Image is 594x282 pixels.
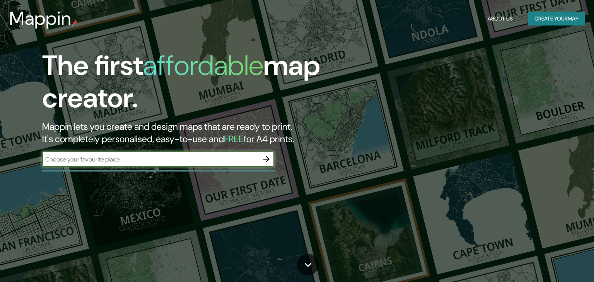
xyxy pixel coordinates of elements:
[485,12,516,26] button: About Us
[42,121,339,145] h2: Mappin lets you create and design maps that are ready to print. It's completely personalised, eas...
[72,20,78,26] img: mappin-pin
[42,49,339,121] h1: The first map creator.
[528,12,585,26] button: Create yourmap
[42,155,259,164] input: Choose your favourite place
[143,48,263,83] h1: affordable
[224,133,244,145] h5: FREE
[9,8,72,29] h3: Mappin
